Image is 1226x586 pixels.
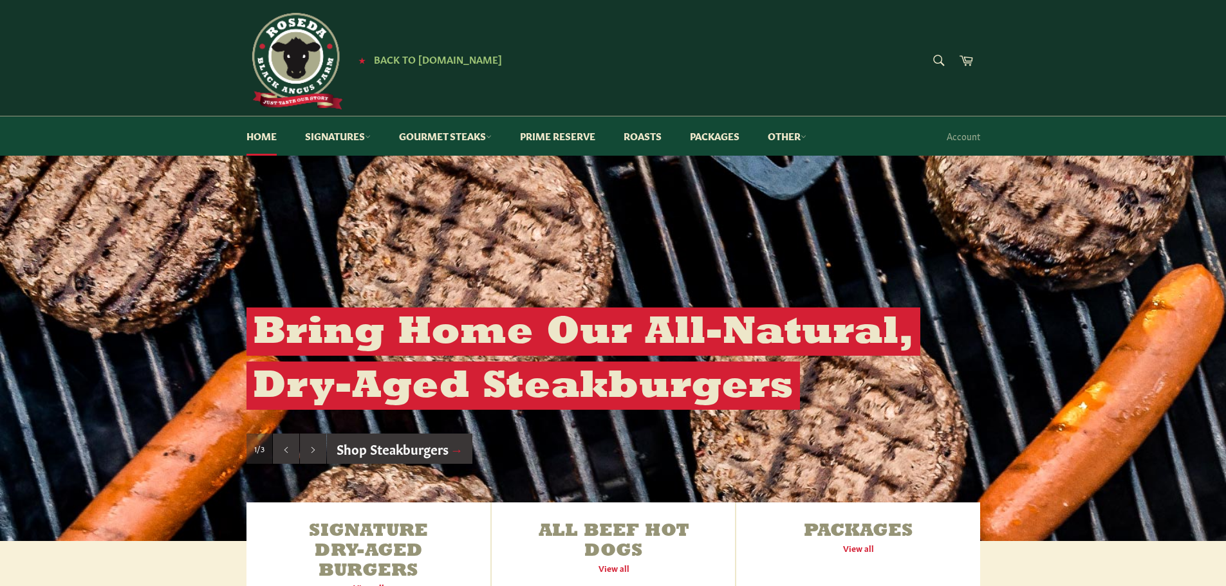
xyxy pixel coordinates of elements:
[374,52,502,66] span: Back to [DOMAIN_NAME]
[300,434,326,464] button: Next slide
[246,307,920,410] h2: Bring Home Our All-Natural, Dry-Aged Steakburgers
[273,434,299,464] button: Previous slide
[292,116,384,156] a: Signatures
[386,116,505,156] a: Gourmet Steaks
[611,116,674,156] a: Roasts
[246,434,272,464] div: Slide 1, current
[254,443,265,454] span: 1/3
[940,117,987,155] a: Account
[352,55,502,65] a: ★ Back to [DOMAIN_NAME]
[327,434,473,464] a: Shop Steakburgers
[677,116,752,156] a: Packages
[507,116,608,156] a: Prime Reserve
[755,116,819,156] a: Other
[246,13,343,109] img: Roseda Beef
[358,55,366,65] span: ★
[450,439,463,457] span: →
[234,116,290,156] a: Home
